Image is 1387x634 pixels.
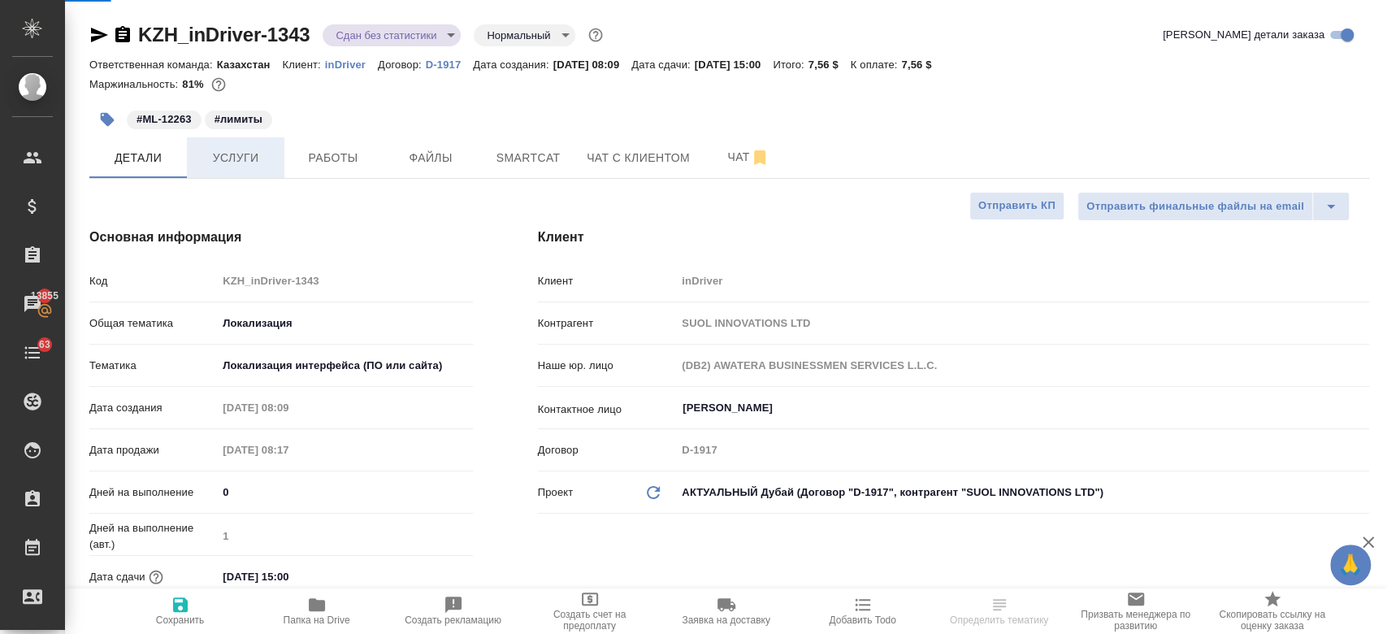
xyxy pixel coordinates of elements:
[695,59,774,71] p: [DATE] 15:00
[1077,192,1350,221] div: split button
[217,59,283,71] p: Казахстан
[4,332,61,373] a: 63
[89,273,217,289] p: Код
[795,588,931,634] button: Добавить Todo
[112,588,249,634] button: Сохранить
[538,315,677,332] p: Контрагент
[851,59,902,71] p: К оплате:
[89,228,473,247] h4: Основная информация
[950,614,1048,626] span: Определить тематику
[89,78,182,90] p: Маржинальность:
[325,59,378,71] p: inDriver
[113,25,132,45] button: Скопировать ссылку
[125,111,203,125] span: ML-12263
[4,284,61,324] a: 13855
[182,78,207,90] p: 81%
[538,402,677,418] p: Контактное лицо
[197,148,275,168] span: Услуги
[249,588,385,634] button: Папка на Drive
[385,588,522,634] button: Создать рекламацию
[969,192,1064,220] button: Отправить КП
[89,358,217,374] p: Тематика
[1214,609,1331,632] span: Скопировать ссылку на оценку заказа
[284,614,350,626] span: Папка на Drive
[489,148,567,168] span: Smartcat
[325,57,378,71] a: inDriver
[89,59,217,71] p: Ответственная команда:
[676,269,1369,293] input: Пустое поле
[29,337,60,353] span: 63
[474,24,574,46] div: Сдан без статистики
[829,614,895,626] span: Добавить Todo
[538,273,677,289] p: Клиент
[378,59,426,71] p: Договор:
[676,354,1369,377] input: Пустое поле
[531,609,648,632] span: Создать счет на предоплату
[587,148,690,168] span: Чат с клиентом
[405,614,501,626] span: Создать рекламацию
[217,480,472,504] input: ✎ Введи что-нибудь
[808,59,851,71] p: 7,56 $
[208,74,229,95] button: 116.10 RUB;
[901,59,943,71] p: 7,56 $
[217,396,359,419] input: Пустое поле
[89,442,217,458] p: Дата продажи
[553,59,632,71] p: [DATE] 08:09
[392,148,470,168] span: Файлы
[585,24,606,46] button: Доп статусы указывают на важность/срочность заказа
[138,24,310,46] a: KZH_inDriver-1343
[1330,545,1371,585] button: 🙏
[773,59,808,71] p: Итого:
[89,484,217,501] p: Дней на выполнение
[203,111,274,125] span: лимиты
[709,147,787,167] span: Чат
[482,28,555,42] button: Нормальный
[217,310,472,337] div: Локализация
[931,588,1068,634] button: Определить тематику
[217,352,472,380] div: Локализация интерфейса (ПО или сайта)
[676,438,1369,462] input: Пустое поле
[538,358,677,374] p: Наше юр. лицо
[1077,192,1313,221] button: Отправить финальные файлы на email
[89,25,109,45] button: Скопировать ссылку для ЯМессенджера
[676,479,1369,506] div: АКТУАЛЬНЫЙ Дубай (Договор "D-1917", контрагент "SUOL INNOVATIONS LTD")
[323,24,461,46] div: Сдан без статистики
[217,524,472,548] input: Пустое поле
[215,111,262,128] p: #лимиты
[473,59,553,71] p: Дата создания:
[89,520,217,553] p: Дней на выполнение (авт.)
[145,567,167,588] button: Если добавить услуги и заполнить их объемом, то дата рассчитается автоматически
[750,148,769,167] svg: Отписаться
[89,569,145,585] p: Дата сдачи
[217,269,472,293] input: Пустое поле
[156,614,205,626] span: Сохранить
[538,442,677,458] p: Договор
[1086,198,1304,216] span: Отправить финальные файлы на email
[21,288,68,304] span: 13855
[89,400,217,416] p: Дата создания
[631,59,694,71] p: Дата сдачи:
[331,28,441,42] button: Сдан без статистики
[538,228,1369,247] h4: Клиент
[682,614,769,626] span: Заявка на доставку
[1204,588,1341,634] button: Скопировать ссылку на оценку заказа
[676,311,1369,335] input: Пустое поле
[1360,406,1363,410] button: Open
[522,588,658,634] button: Создать счет на предоплату
[426,59,473,71] p: D-1917
[282,59,324,71] p: Клиент:
[538,484,574,501] p: Проект
[217,565,359,588] input: ✎ Введи что-нибудь
[1068,588,1204,634] button: Призвать менеджера по развитию
[1077,609,1194,632] span: Призвать менеджера по развитию
[89,315,217,332] p: Общая тематика
[294,148,372,168] span: Работы
[1163,27,1324,43] span: [PERSON_NAME] детали заказа
[89,102,125,137] button: Добавить тэг
[137,111,192,128] p: #ML-12263
[658,588,795,634] button: Заявка на доставку
[217,438,359,462] input: Пустое поле
[426,57,473,71] a: D-1917
[978,197,1055,215] span: Отправить КП
[99,148,177,168] span: Детали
